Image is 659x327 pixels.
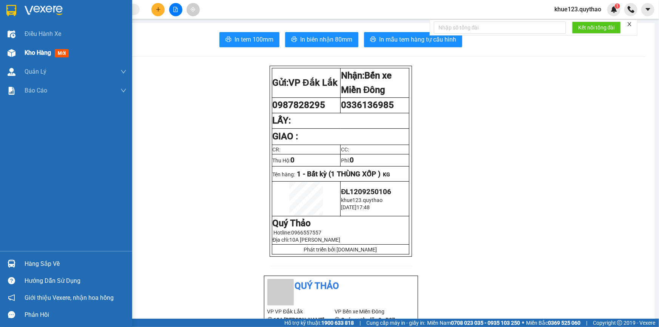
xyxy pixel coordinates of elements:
button: aim [187,3,200,16]
img: warehouse-icon [8,68,15,76]
strong: Quý Thảo [273,218,311,228]
strong: Gửi: [273,77,338,88]
span: In tem 100mm [235,35,273,44]
span: Báo cáo [25,86,47,95]
span: down [120,88,127,94]
input: Nhập số tổng đài [434,22,566,34]
td: CC: [341,145,409,154]
td: CR: [272,145,341,154]
span: aim [190,7,196,12]
span: file-add [173,7,178,12]
span: 0987828295 [273,100,326,110]
span: | [586,319,587,327]
button: Kết nối tổng đài [572,22,621,34]
strong: Nhận: [341,70,392,95]
span: In biên nhận 80mm [300,35,352,44]
span: notification [8,294,15,301]
span: Địa chỉ: [273,237,341,243]
strong: 0369 525 060 [548,320,580,326]
span: khue123.quythao [341,197,383,203]
li: VP VP Đắk Lắk [267,307,335,316]
span: 0966557557 [292,230,322,236]
span: Giới thiệu Vexere, nhận hoa hồng [25,293,114,302]
span: Kho hàng [25,49,51,56]
div: Hướng dẫn sử dụng [25,275,127,287]
img: logo-vxr [6,5,16,16]
span: down [120,69,127,75]
strong: LẤY: [273,115,291,126]
span: Miền Bắc [526,319,580,327]
img: warehouse-icon [8,49,15,57]
strong: GIAO : [273,131,298,142]
span: 0 [291,156,295,164]
span: In mẫu tem hàng tự cấu hình [379,35,456,44]
button: printerIn mẫu tem hàng tự cấu hình [364,32,462,47]
div: 50.000 [6,40,60,49]
div: 0987828295 [6,25,59,35]
span: Cung cấp máy in - giấy in: [366,319,425,327]
span: caret-down [645,6,651,13]
span: environment [335,317,340,322]
span: copyright [617,320,622,325]
img: solution-icon [8,87,15,95]
div: Hàng sắp về [25,258,127,270]
span: close [627,22,632,27]
div: Tên hàng: 1 THÙNG XỐP ( : 1 ) [6,53,117,72]
span: Kết nối tổng đài [578,23,615,32]
img: warehouse-icon [8,260,15,268]
span: 1 [616,3,619,9]
img: warehouse-icon [8,30,15,38]
strong: 1900 633 818 [321,320,354,326]
span: 1 - Bất kỳ (1 THÙNG XỐP ) [297,170,381,178]
span: | [360,319,361,327]
div: VP Đắk Lắk [6,6,59,25]
li: Quý Thảo [267,279,415,293]
span: CR : [6,40,17,48]
strong: 0708 023 035 - 0935 103 250 [451,320,520,326]
div: Bến xe Miền Đông [65,6,117,25]
sup: 1 [615,3,620,9]
span: Điều hành xe [25,29,61,39]
span: 0336136985 [341,100,394,110]
span: printer [370,36,376,43]
span: Quản Lý [25,67,46,76]
button: caret-down [641,3,654,16]
span: environment [267,317,273,322]
img: phone-icon [628,6,634,13]
div: 0336136985 [65,25,117,35]
img: icon-new-feature [611,6,617,13]
p: Tên hàng: [273,170,409,178]
span: Hotline: [274,230,322,236]
span: plus [156,7,161,12]
button: file-add [169,3,182,16]
span: ⚪️ [522,321,524,324]
span: Bến xe Miền Đông [341,70,392,95]
span: khue123.quythao [548,5,607,14]
span: 17:48 [357,204,370,210]
span: KG [383,171,390,177]
span: Nhận: [65,7,83,15]
button: printerIn biên nhận 80mm [285,32,358,47]
td: Phí: [341,154,409,166]
div: Phản hồi [25,309,127,321]
span: 10A [PERSON_NAME] [290,237,341,243]
span: Miền Nam [427,319,520,327]
td: Thu Hộ: [272,154,341,166]
td: Phát triển bởi [DOMAIN_NAME] [272,245,409,255]
span: Hỗ trợ kỹ thuật: [284,319,354,327]
span: printer [291,36,297,43]
span: ĐL1209250106 [341,188,391,196]
button: printerIn tem 100mm [219,32,279,47]
span: VP Đắk Lắk [289,77,338,88]
span: message [8,311,15,318]
span: mới [55,49,69,57]
span: question-circle [8,277,15,284]
span: printer [225,36,231,43]
span: 0 [350,156,354,164]
li: VP Bến xe Miền Đông [335,307,402,316]
span: Gửi: [6,7,18,15]
span: [DATE] [341,204,357,210]
button: plus [151,3,165,16]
